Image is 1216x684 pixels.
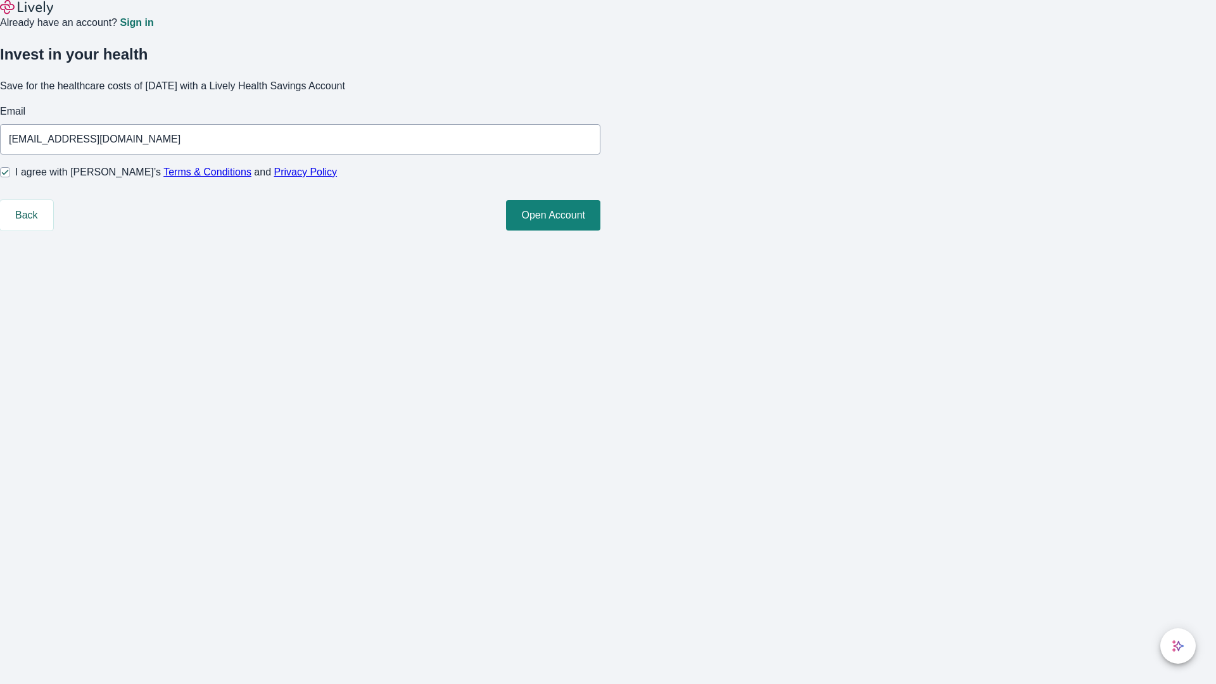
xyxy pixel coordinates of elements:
span: I agree with [PERSON_NAME]’s and [15,165,337,180]
button: Open Account [506,200,600,231]
a: Terms & Conditions [163,167,251,177]
a: Sign in [120,18,153,28]
a: Privacy Policy [274,167,338,177]
svg: Lively AI Assistant [1172,640,1184,652]
button: chat [1160,628,1196,664]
